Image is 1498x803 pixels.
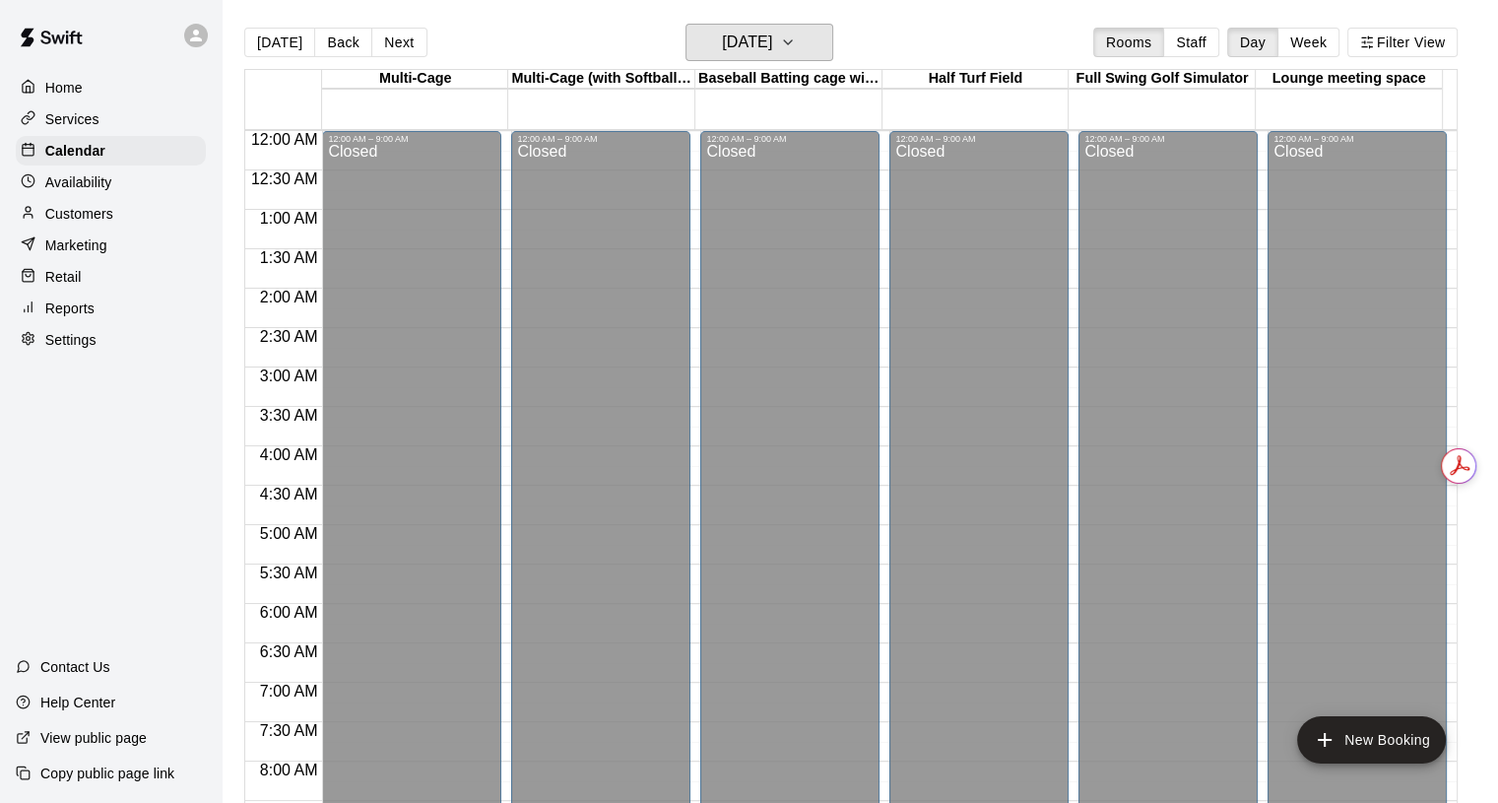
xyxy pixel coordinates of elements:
p: Settings [45,330,97,350]
a: Availability [16,167,206,197]
span: 7:30 AM [255,722,323,739]
div: 12:00 AM – 9:00 AM [328,134,495,144]
a: Customers [16,199,206,229]
p: Customers [45,204,113,224]
div: Multi-Cage [322,70,509,89]
a: Settings [16,325,206,355]
div: 12:00 AM – 9:00 AM [1084,134,1252,144]
button: Next [371,28,426,57]
span: 3:30 AM [255,407,323,424]
span: 1:00 AM [255,210,323,227]
p: Home [45,78,83,98]
div: Half Turf Field [882,70,1070,89]
p: Reports [45,299,95,318]
button: Rooms [1093,28,1164,57]
button: Back [314,28,372,57]
p: Retail [45,267,82,287]
button: add [1297,716,1446,764]
button: [DATE] [685,24,833,61]
span: 3:00 AM [255,368,323,384]
span: 2:00 AM [255,289,323,305]
span: 1:30 AM [255,249,323,266]
p: Help Center [40,693,115,712]
div: 12:00 AM – 9:00 AM [895,134,1063,144]
a: Retail [16,262,206,292]
div: Multi-Cage (with Softball Machine) [508,70,695,89]
span: 6:30 AM [255,643,323,660]
p: Services [45,109,99,129]
div: 12:00 AM – 9:00 AM [1273,134,1441,144]
p: Contact Us [40,657,110,677]
span: 5:00 AM [255,525,323,542]
button: Day [1227,28,1278,57]
span: 12:30 AM [246,170,323,187]
a: Home [16,73,206,102]
span: 7:00 AM [255,683,323,700]
span: 8:00 AM [255,762,323,778]
button: Week [1277,28,1339,57]
div: Baseball Batting cage with HITRAX [695,70,882,89]
span: 12:00 AM [246,131,323,148]
p: Calendar [45,141,105,161]
div: 12:00 AM – 9:00 AM [706,134,874,144]
p: Marketing [45,235,107,255]
div: Full Swing Golf Simulator [1069,70,1256,89]
div: 12:00 AM – 9:00 AM [517,134,684,144]
p: Availability [45,172,112,192]
a: Services [16,104,206,134]
a: Marketing [16,231,206,260]
p: Copy public page link [40,764,174,783]
span: 2:30 AM [255,328,323,345]
button: Staff [1163,28,1219,57]
a: Reports [16,294,206,323]
a: Calendar [16,136,206,166]
span: 4:30 AM [255,486,323,502]
span: 4:00 AM [255,446,323,463]
p: View public page [40,728,147,748]
div: Lounge meeting space [1256,70,1443,89]
h6: [DATE] [722,29,772,56]
span: 5:30 AM [255,565,323,581]
span: 6:00 AM [255,604,323,621]
button: Filter View [1347,28,1458,57]
button: [DATE] [244,28,315,57]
